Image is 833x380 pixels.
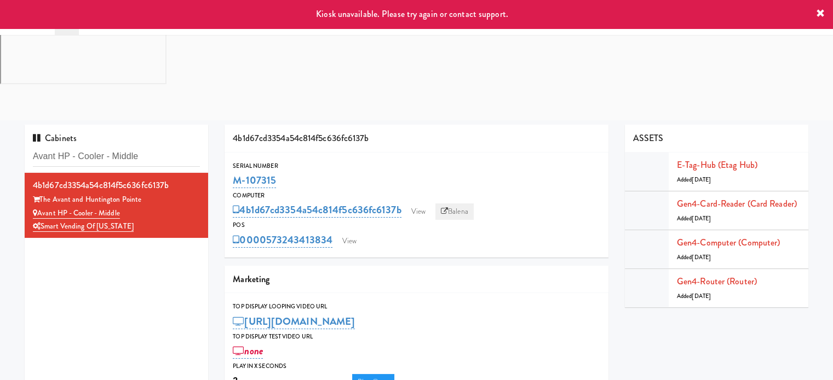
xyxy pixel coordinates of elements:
a: 0000573243413834 [233,232,332,248]
a: M-107315 [233,173,276,188]
a: Gen4-router (Router) [677,275,757,288]
a: Gen4-card-reader (Card Reader) [677,197,797,210]
div: The Avant and Huntington Pointe [33,193,200,207]
span: Added [677,253,711,261]
span: [DATE] [692,253,711,261]
a: Smart Vending of [US_STATE] [33,221,134,232]
a: View [406,203,431,220]
a: Balena [435,203,474,220]
a: Avant HP - Cooler - Middle [33,208,120,219]
a: [URL][DOMAIN_NAME] [233,314,355,329]
span: Added [677,176,711,184]
span: [DATE] [692,176,711,184]
div: Computer [233,190,600,201]
div: POS [233,220,600,231]
span: ASSETS [633,132,664,144]
div: Top Display Test Video Url [233,331,600,342]
input: Search cabinets [33,147,200,167]
a: 4b1d67cd3354a54c814f5c636fc6137b [233,202,401,218]
a: none [233,343,263,359]
div: 4b1d67cd3354a54c814f5c636fc6137b [33,177,200,194]
span: Added [677,292,711,300]
a: Gen4-computer (Computer) [677,236,780,249]
span: Cabinets [33,132,77,144]
a: E-tag-hub (Etag Hub) [677,159,757,171]
a: View [337,233,362,249]
div: Top Display Looping Video Url [233,301,600,312]
span: Kiosk unavailable. Please try again or contact support. [316,8,508,20]
span: [DATE] [692,214,711,223]
span: [DATE] [692,292,711,300]
div: 4b1d67cd3354a54c814f5c636fc6137b [225,125,608,153]
div: Serial Number [233,161,600,172]
div: Play in X seconds [233,361,600,372]
span: Added [677,214,711,223]
li: 4b1d67cd3354a54c814f5c636fc6137bThe Avant and Huntington Pointe Avant HP - Cooler - MiddleSmart V... [25,173,208,238]
span: Marketing [233,273,269,285]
